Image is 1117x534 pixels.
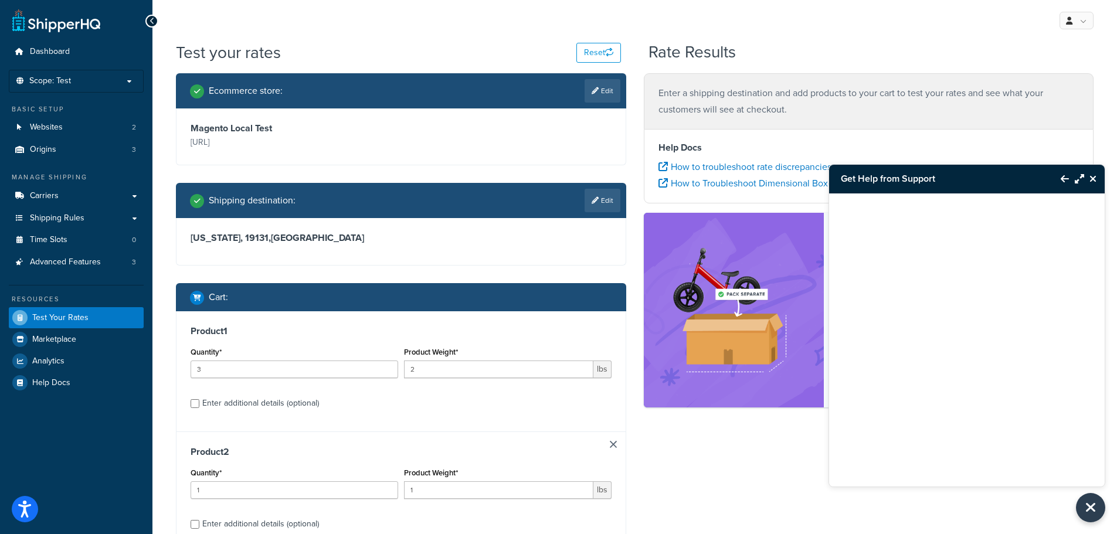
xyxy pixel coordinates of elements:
[176,41,281,64] h1: Test your rates
[9,372,144,393] a: Help Docs
[649,43,736,62] h2: Rate Results
[585,189,620,212] a: Edit
[1049,165,1069,192] button: Back to Resource Center
[191,360,398,378] input: 0.0
[661,230,806,389] img: feature-image-dim-d40ad3071a2b3c8e08177464837368e35600d3c5e73b18a22c1e4bb210dc32ac.png
[32,356,64,366] span: Analytics
[576,43,621,63] button: Reset
[9,251,144,273] li: Advanced Features
[829,165,1049,193] h3: Get Help from Support
[191,481,398,499] input: 0.0
[9,185,144,207] a: Carriers
[9,351,144,372] a: Analytics
[9,294,144,304] div: Resources
[191,446,612,458] h3: Product 2
[1084,172,1105,186] button: Close Resource Center
[658,160,831,174] a: How to troubleshoot rate discrepancies
[29,76,71,86] span: Scope: Test
[658,176,941,190] a: How to Troubleshoot Dimensional Boxes Not Packing as Expected
[209,292,228,302] h2: Cart :
[209,86,283,96] h2: Ecommerce store :
[1076,493,1105,522] button: Close Resource Center
[191,123,398,134] h3: Magento Local Test
[658,85,1079,118] p: Enter a shipping destination and add products to your cart to test your rates and see what your c...
[30,145,56,155] span: Origins
[9,229,144,251] li: Time Slots
[191,134,398,151] p: [URL]
[209,195,296,206] h2: Shipping destination :
[9,172,144,182] div: Manage Shipping
[9,139,144,161] li: Origins
[132,145,136,155] span: 3
[593,360,612,378] span: lbs
[9,251,144,273] a: Advanced Features3
[610,441,617,448] a: Remove Item
[404,360,593,378] input: 0.00
[9,229,144,251] a: Time Slots0
[30,191,59,201] span: Carriers
[9,329,144,350] a: Marketplace
[202,516,319,532] div: Enter additional details (optional)
[9,104,144,114] div: Basic Setup
[191,232,612,244] h3: [US_STATE], 19131 , [GEOGRAPHIC_DATA]
[1069,165,1084,192] button: Maximize Resource Center
[32,313,89,323] span: Test Your Rates
[9,41,144,63] a: Dashboard
[32,378,70,388] span: Help Docs
[202,395,319,411] div: Enter additional details (optional)
[9,117,144,138] li: Websites
[404,468,458,477] label: Product Weight*
[132,123,136,132] span: 2
[30,213,84,223] span: Shipping Rules
[9,307,144,328] a: Test Your Rates
[191,520,199,529] input: Enter additional details (optional)
[30,235,67,245] span: Time Slots
[9,208,144,229] a: Shipping Rules
[30,47,70,57] span: Dashboard
[829,193,1105,487] iframe: Chat Widget
[132,235,136,245] span: 0
[191,399,199,408] input: Enter additional details (optional)
[191,348,222,356] label: Quantity*
[132,257,136,267] span: 3
[191,325,612,337] h3: Product 1
[658,141,1079,155] h4: Help Docs
[9,117,144,138] a: Websites2
[32,335,76,345] span: Marketplace
[404,481,593,499] input: 0.00
[191,468,222,477] label: Quantity*
[404,348,458,356] label: Product Weight*
[585,79,620,103] a: Edit
[9,139,144,161] a: Origins3
[593,481,612,499] span: lbs
[30,123,63,132] span: Websites
[30,257,101,267] span: Advanced Features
